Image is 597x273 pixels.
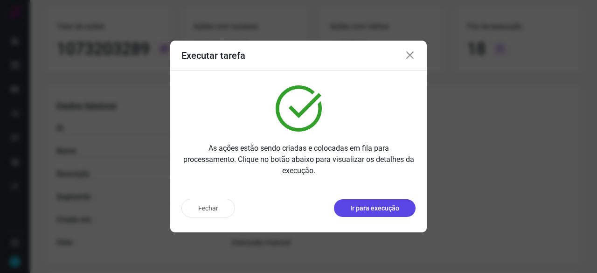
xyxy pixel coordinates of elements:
[276,85,322,132] img: verified.svg
[181,199,235,217] button: Fechar
[350,203,399,213] p: Ir para execução
[181,50,245,61] h3: Executar tarefa
[334,199,416,217] button: Ir para execução
[181,143,416,176] p: As ações estão sendo criadas e colocadas em fila para processamento. Clique no botão abaixo para ...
